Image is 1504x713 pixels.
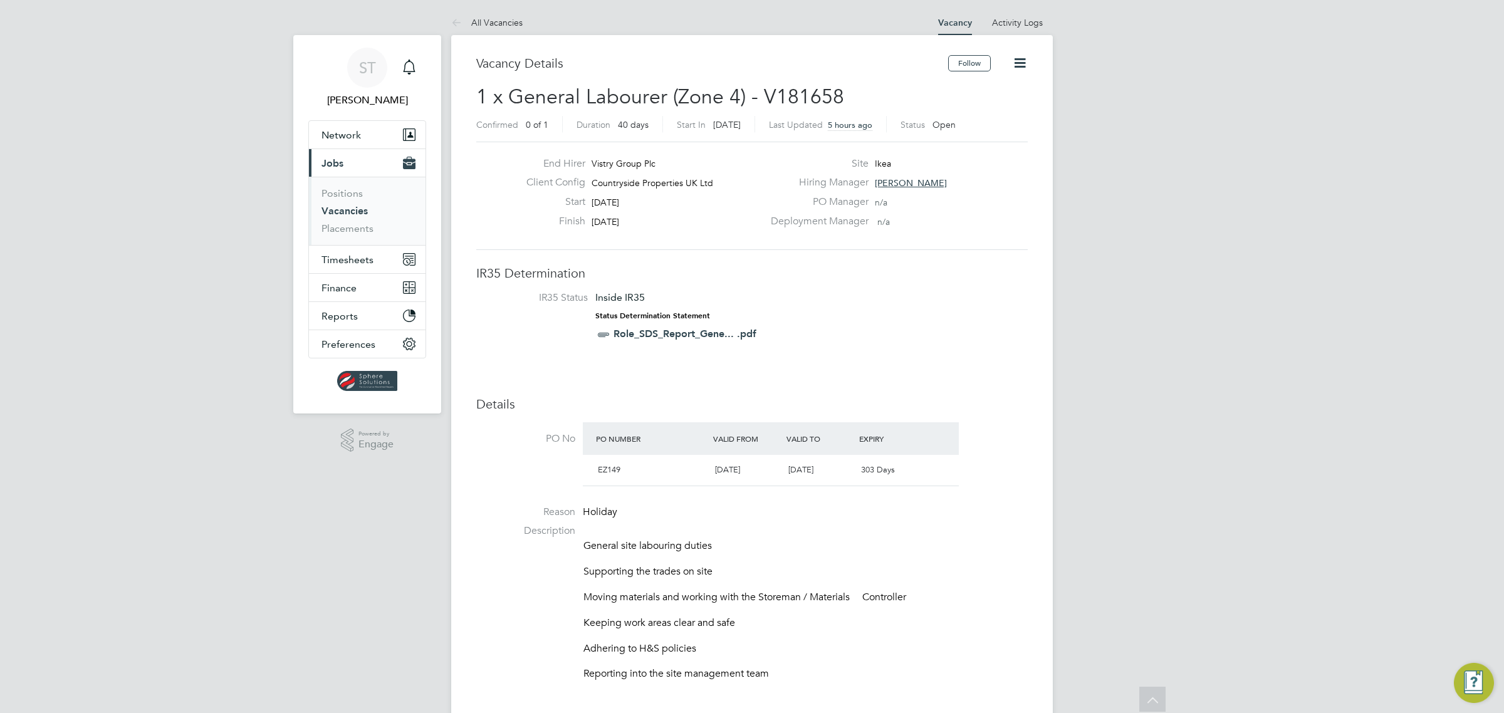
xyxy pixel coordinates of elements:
span: Engage [358,439,394,450]
span: 40 days [618,119,649,130]
button: Follow [948,55,991,71]
label: Start In [677,119,706,130]
label: End Hirer [516,157,585,170]
p: Moving materials and working with the Storeman / Materials Controller [583,591,1028,604]
p: General site labouring duties [583,539,1028,553]
label: Client Config [516,176,585,189]
span: Ikea [875,158,891,169]
label: Site [763,157,869,170]
span: Jobs [321,157,343,169]
nav: Main navigation [293,35,441,414]
label: PO Manager [763,195,869,209]
span: [DATE] [592,216,619,227]
span: n/a [875,197,887,208]
button: Engage Resource Center [1454,663,1494,703]
label: PO No [476,432,575,445]
p: Reporting into the site management team [583,667,1028,680]
span: Selin Thomas [308,93,426,108]
label: Last Updated [769,119,823,130]
span: Powered by [358,429,394,439]
a: All Vacancies [451,17,523,28]
button: Network [309,121,426,148]
span: 5 hours ago [828,120,872,130]
span: Holiday [583,506,617,518]
a: Placements [321,222,373,234]
label: Confirmed [476,119,518,130]
a: Vacancies [321,205,368,217]
div: Jobs [309,177,426,245]
h3: Details [476,396,1028,412]
label: Start [516,195,585,209]
button: Finance [309,274,426,301]
a: Vacancy [938,18,972,28]
div: Valid From [710,427,783,450]
label: Hiring Manager [763,176,869,189]
button: Timesheets [309,246,426,273]
span: 0 of 1 [526,119,548,130]
button: Reports [309,302,426,330]
span: Open [932,119,956,130]
div: Expiry [856,427,929,450]
strong: Status Determination Statement [595,311,710,320]
span: [DATE] [715,464,740,475]
p: Adhering to H&S policies [583,642,1028,655]
span: Countryside Properties UK Ltd [592,177,713,189]
img: spheresolutions-logo-retina.png [337,371,398,391]
span: Network [321,129,361,141]
label: IR35 Status [489,291,588,304]
span: [DATE] [592,197,619,208]
h3: IR35 Determination [476,265,1028,281]
span: [DATE] [788,464,813,475]
span: [DATE] [713,119,741,130]
span: ST [359,60,376,76]
div: PO Number [593,427,710,450]
label: Duration [577,119,610,130]
label: Finish [516,215,585,228]
span: Inside IR35 [595,291,645,303]
a: Activity Logs [992,17,1043,28]
span: Finance [321,282,357,294]
label: Reason [476,506,575,519]
span: Preferences [321,338,375,350]
a: Positions [321,187,363,199]
button: Preferences [309,330,426,358]
label: Deployment Manager [763,215,869,228]
a: ST[PERSON_NAME] [308,48,426,108]
a: Go to home page [308,371,426,391]
span: Reports [321,310,358,322]
div: Valid To [783,427,857,450]
span: 1 x General Labourer (Zone 4) - V181658 [476,85,844,109]
h3: Vacancy Details [476,55,948,71]
span: n/a [877,216,890,227]
p: Keeping work areas clear and safe [583,617,1028,630]
a: Role_SDS_Report_Gene... .pdf [614,328,756,340]
span: Vistry Group Plc [592,158,655,169]
button: Jobs [309,149,426,177]
span: EZ149 [598,464,620,475]
span: 303 Days [861,464,895,475]
span: Timesheets [321,254,373,266]
label: Status [901,119,925,130]
a: Powered byEngage [341,429,394,452]
span: [PERSON_NAME] [875,177,947,189]
label: Description [476,524,575,538]
p: Supporting the trades on site [583,565,1028,578]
